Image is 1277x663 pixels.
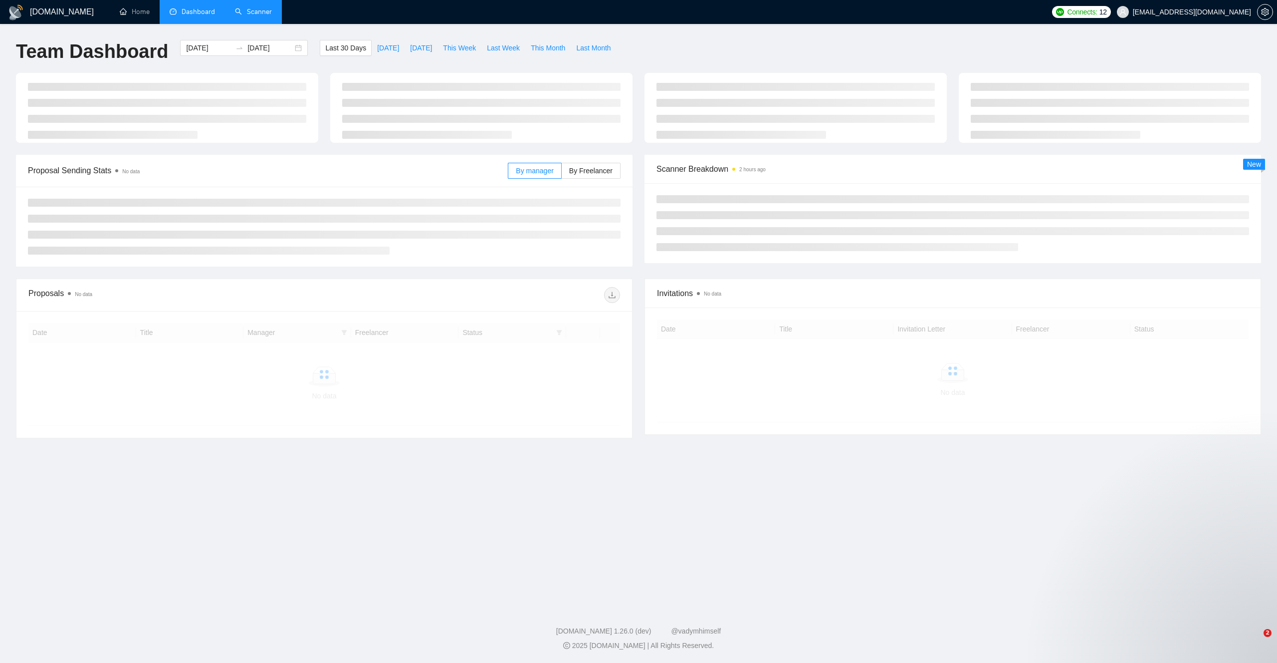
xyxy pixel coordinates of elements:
[16,40,168,63] h1: Team Dashboard
[1099,6,1107,17] span: 12
[656,163,1249,175] span: Scanner Breakdown
[247,42,293,53] input: End date
[1247,160,1261,168] span: New
[437,40,481,56] button: This Week
[186,42,231,53] input: Start date
[1119,8,1126,15] span: user
[531,42,565,53] span: This Month
[487,42,520,53] span: Last Week
[377,42,399,53] span: [DATE]
[1056,8,1064,16] img: upwork-logo.png
[235,44,243,52] span: swap-right
[372,40,405,56] button: [DATE]
[120,7,150,16] a: homeHome
[571,40,616,56] button: Last Month
[235,7,272,16] a: searchScanner
[182,7,215,16] span: Dashboard
[405,40,437,56] button: [DATE]
[657,287,1249,300] span: Invitations
[75,292,92,297] span: No data
[325,42,366,53] span: Last 30 Days
[8,641,1269,651] div: 2025 [DOMAIN_NAME] | All Rights Reserved.
[556,627,651,635] a: [DOMAIN_NAME] 1.26.0 (dev)
[170,8,177,15] span: dashboard
[320,40,372,56] button: Last 30 Days
[28,164,508,177] span: Proposal Sending Stats
[235,44,243,52] span: to
[576,42,611,53] span: Last Month
[525,40,571,56] button: This Month
[569,167,613,175] span: By Freelancer
[563,642,570,649] span: copyright
[28,287,324,303] div: Proposals
[671,627,721,635] a: @vadymhimself
[481,40,525,56] button: Last Week
[1257,8,1273,16] a: setting
[122,169,140,174] span: No data
[1257,4,1273,20] button: setting
[1243,629,1267,653] iframe: Intercom live chat
[1067,6,1097,17] span: Connects:
[1264,629,1272,637] span: 2
[1258,8,1273,16] span: setting
[410,42,432,53] span: [DATE]
[739,167,766,172] time: 2 hours ago
[516,167,553,175] span: By manager
[8,4,24,20] img: logo
[443,42,476,53] span: This Week
[704,291,721,297] span: No data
